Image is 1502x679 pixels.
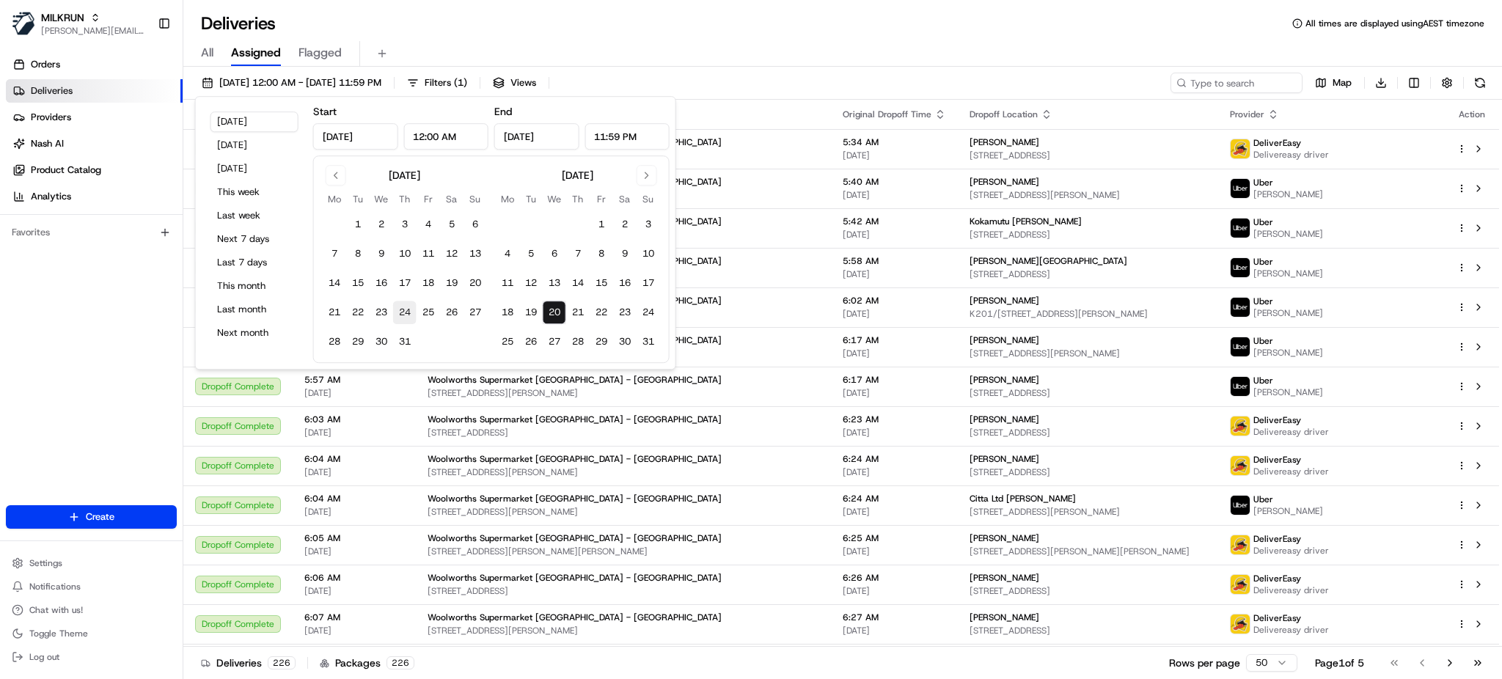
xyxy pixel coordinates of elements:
[970,453,1039,465] span: [PERSON_NAME]
[393,301,417,324] button: 24
[201,656,296,670] div: Deliveries
[1231,535,1250,554] img: delivereasy_logo.png
[613,191,637,207] th: Saturday
[6,158,183,182] a: Product Catalog
[1253,426,1329,438] span: Delivereasy driver
[843,176,946,188] span: 5:40 AM
[486,73,543,93] button: Views
[417,301,440,324] button: 25
[464,271,487,295] button: 20
[346,271,370,295] button: 15
[843,334,946,346] span: 6:17 AM
[29,557,62,569] span: Settings
[428,374,722,386] span: Woolworths Supermarket [GEOGRAPHIC_DATA] - [GEOGRAPHIC_DATA]
[50,140,241,155] div: Start new chat
[428,427,819,438] span: [STREET_ADDRESS]
[1253,414,1301,426] span: DeliverEasy
[562,168,593,183] div: [DATE]
[304,612,404,623] span: 6:07 AM
[970,308,1207,320] span: K201/[STREET_ADDRESS][PERSON_NAME]
[590,242,613,265] button: 8
[219,76,381,89] span: [DATE] 12:00 AM - [DATE] 11:59 PM
[6,185,183,208] a: Analytics
[1231,298,1250,317] img: uber-new-logo.jpeg
[454,76,467,89] span: ( 1 )
[370,330,393,353] button: 30
[320,656,414,670] div: Packages
[1253,307,1323,319] span: [PERSON_NAME]
[519,271,543,295] button: 12
[970,150,1207,161] span: [STREET_ADDRESS]
[210,111,298,132] button: [DATE]
[843,453,946,465] span: 6:24 AM
[970,493,1076,504] span: Citta Ltd [PERSON_NAME]
[323,242,346,265] button: 7
[50,155,186,166] div: We're available if you need us!
[370,242,393,265] button: 9
[970,427,1207,438] span: [STREET_ADDRESS]
[31,190,71,203] span: Analytics
[440,191,464,207] th: Saturday
[346,191,370,207] th: Tuesday
[843,414,946,425] span: 6:23 AM
[370,301,393,324] button: 23
[970,136,1039,148] span: [PERSON_NAME]
[843,585,946,597] span: [DATE]
[970,387,1207,399] span: [STREET_ADDRESS]
[843,625,946,636] span: [DATE]
[637,191,660,207] th: Sunday
[1230,109,1264,120] span: Provider
[6,576,177,597] button: Notifications
[6,505,177,529] button: Create
[370,191,393,207] th: Wednesday
[201,44,213,62] span: All
[1253,228,1323,240] span: [PERSON_NAME]
[41,10,84,25] span: MILKRUN
[843,387,946,399] span: [DATE]
[393,242,417,265] button: 10
[496,242,519,265] button: 4
[970,255,1127,267] span: [PERSON_NAME][GEOGRAPHIC_DATA]
[1253,216,1273,228] span: Uber
[146,249,177,260] span: Pylon
[304,453,404,465] span: 6:04 AM
[843,532,946,544] span: 6:25 AM
[304,374,404,386] span: 5:57 AM
[304,414,404,425] span: 6:03 AM
[103,248,177,260] a: Powered byPylon
[139,213,235,227] span: API Documentation
[9,207,118,233] a: 📗Knowledge Base
[124,214,136,226] div: 💻
[970,334,1039,346] span: [PERSON_NAME]
[1253,454,1301,466] span: DeliverEasy
[1171,73,1303,93] input: Type to search
[417,191,440,207] th: Friday
[590,301,613,324] button: 22
[403,123,488,150] input: Time
[428,546,819,557] span: [STREET_ADDRESS][PERSON_NAME][PERSON_NAME]
[566,242,590,265] button: 7
[843,466,946,478] span: [DATE]
[613,271,637,295] button: 16
[1253,335,1273,347] span: Uber
[843,612,946,623] span: 6:27 AM
[6,221,177,244] div: Favorites
[428,532,722,544] span: Woolworths Supermarket [GEOGRAPHIC_DATA] - [GEOGRAPHIC_DATA]
[970,348,1207,359] span: [STREET_ADDRESS][PERSON_NAME]
[1231,139,1250,158] img: delivereasy_logo.png
[1231,219,1250,238] img: uber-new-logo.jpeg
[304,506,404,518] span: [DATE]
[417,213,440,236] button: 4
[1253,296,1273,307] span: Uber
[843,150,946,161] span: [DATE]
[195,73,388,93] button: [DATE] 12:00 AM - [DATE] 11:59 PM
[210,158,298,179] button: [DATE]
[417,242,440,265] button: 11
[970,506,1207,518] span: [STREET_ADDRESS][PERSON_NAME]
[1253,533,1301,545] span: DeliverEasy
[1308,73,1358,93] button: Map
[1253,375,1273,386] span: Uber
[1305,18,1484,29] span: All times are displayed using AEST timezone
[370,271,393,295] button: 16
[425,76,467,89] span: Filters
